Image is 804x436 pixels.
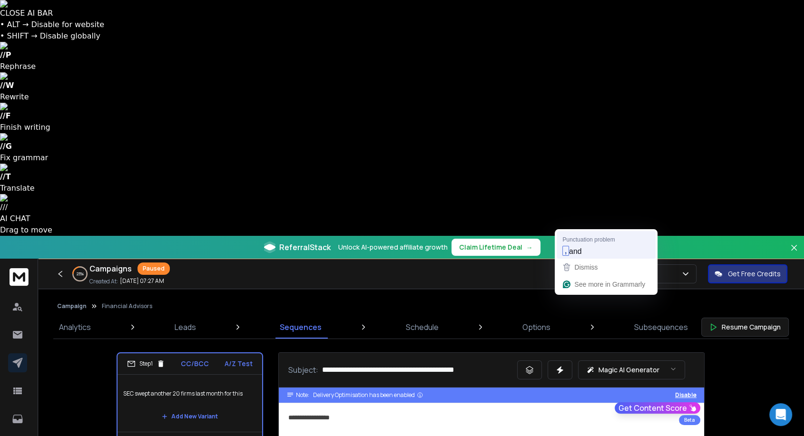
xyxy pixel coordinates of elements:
[102,302,152,310] p: Financial Advisors
[181,359,209,368] p: CC/BCC
[615,402,700,414] button: Get Content Score
[522,321,550,333] p: Options
[728,269,781,279] p: Get Free Credits
[120,277,164,285] p: [DATE] 07:27 AM
[123,380,256,407] p: SEC swept another 20 firms last month for this
[338,242,448,252] p: Unlock AI-powered affiliate growth
[708,264,787,283] button: Get Free Credits
[296,391,309,399] span: Note:
[313,391,423,399] div: Delivery Optimisation has been enabled
[279,242,331,253] span: ReferralStack
[137,262,170,275] div: Paused
[89,278,118,285] p: Created At:
[127,359,165,368] div: Step 1
[280,321,322,333] p: Sequences
[89,263,132,274] h1: Campaigns
[598,365,659,375] p: Magic AI Generator
[175,321,196,333] p: Leads
[169,316,202,339] a: Leads
[57,302,87,310] button: Campaign
[628,316,694,339] a: Subsequences
[701,318,789,337] button: Resume Campaign
[788,242,800,264] button: Close banner
[675,391,696,399] button: Disable
[769,403,792,426] div: Open Intercom Messenger
[59,321,91,333] p: Analytics
[526,242,533,252] span: →
[578,360,685,379] button: Magic AI Generator
[451,239,540,256] button: Claim Lifetime Deal→
[154,407,226,426] button: Add New Variant
[400,316,444,339] a: Schedule
[53,316,97,339] a: Analytics
[634,321,688,333] p: Subsequences
[274,316,327,339] a: Sequences
[225,359,253,368] p: A/Z Test
[77,271,84,277] p: 23 %
[517,316,556,339] a: Options
[406,321,439,333] p: Schedule
[288,364,318,376] p: Subject:
[679,415,700,425] div: Beta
